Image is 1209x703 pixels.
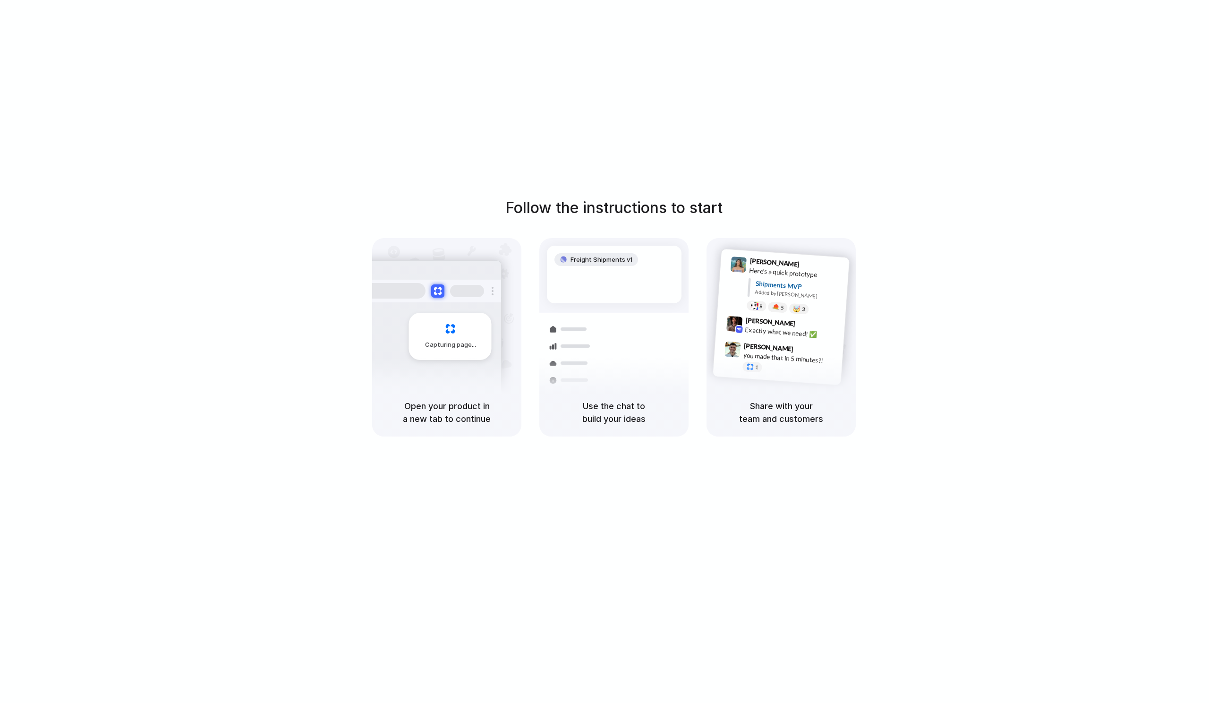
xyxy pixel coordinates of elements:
[755,364,758,369] span: 1
[798,319,817,331] span: 9:42 AM
[749,256,800,269] span: [PERSON_NAME]
[802,260,822,271] span: 9:41 AM
[755,278,843,294] div: Shipments MVP
[745,325,839,341] div: Exactly what we need! ✅
[570,255,632,265] span: Freight Shipments v1
[749,265,843,281] div: Here's a quick prototype
[755,288,842,301] div: Added by [PERSON_NAME]
[744,340,794,354] span: [PERSON_NAME]
[505,197,723,219] h1: Follow the instructions to start
[796,345,816,356] span: 9:47 AM
[802,306,805,311] span: 3
[759,303,763,309] span: 8
[743,350,837,366] div: you made that in 5 minutes?!
[745,315,795,328] span: [PERSON_NAME]
[793,305,801,312] div: 🤯
[551,400,677,425] h5: Use the chat to build your ideas
[781,305,784,310] span: 5
[383,400,510,425] h5: Open your product in a new tab to continue
[718,400,844,425] h5: Share with your team and customers
[425,340,477,350] span: Capturing page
